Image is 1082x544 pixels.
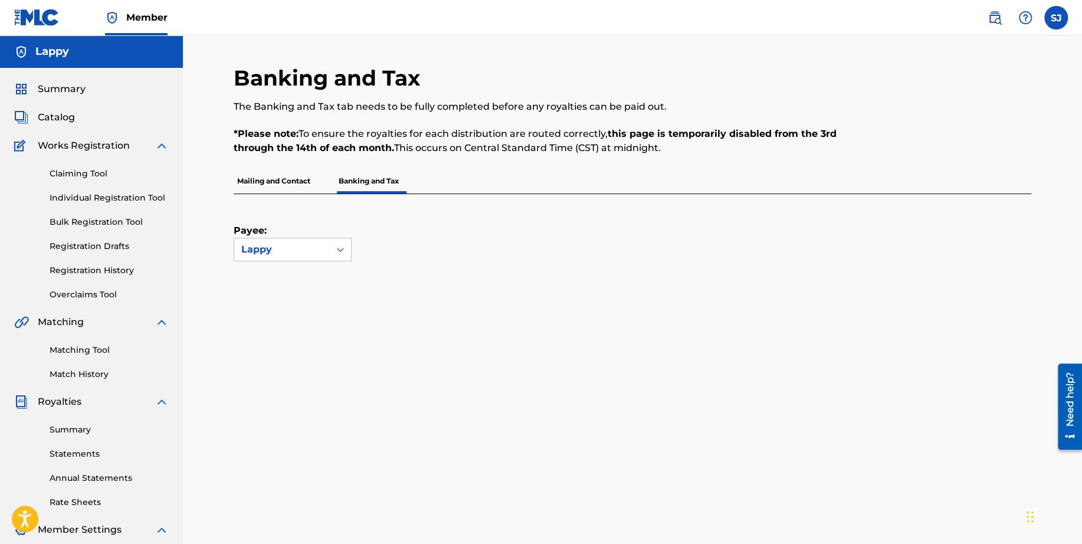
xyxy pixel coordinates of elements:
img: MLC Logo [14,9,60,26]
a: Bulk Registration Tool [50,216,169,228]
span: Royalties [38,395,81,409]
a: Registration Drafts [50,240,169,253]
a: Statements [50,448,169,460]
a: SummarySummary [14,82,86,96]
h5: Lappy [35,45,69,58]
img: Summary [14,82,28,96]
span: Catalog [38,110,75,124]
a: Public Search [983,6,1006,30]
p: To ensure the royalties for each distribution are routed correctly, This occurs on Central Standa... [234,127,848,155]
a: Individual Registration Tool [50,192,169,204]
img: Top Rightsholder [105,11,119,25]
a: Summary [50,424,169,436]
span: Works Registration [38,139,130,153]
img: help [1018,11,1032,25]
div: User Menu [1044,6,1068,30]
strong: *Please note: [234,128,299,139]
span: Summary [38,82,86,96]
img: expand [155,139,169,153]
a: Registration History [50,264,169,277]
img: expand [155,395,169,409]
div: 채팅 위젯 [1023,487,1082,544]
p: The Banking and Tax tab needs to be fully completed before any royalties can be paid out. [234,100,848,114]
img: Catalog [14,110,28,124]
img: search [988,11,1002,25]
a: Claiming Tool [50,168,169,180]
a: CatalogCatalog [14,110,75,124]
label: Payee: [234,224,293,238]
p: Mailing and Contact [234,169,314,194]
a: Overclaims Tool [50,289,169,301]
div: Help [1014,6,1037,30]
span: Matching [38,315,84,329]
h2: Banking and Tax [234,65,426,91]
a: Annual Statements [50,472,169,484]
span: Member Settings [38,523,122,537]
img: Works Registration [14,139,29,153]
a: Rate Sheets [50,496,169,509]
img: Member Settings [14,523,28,537]
img: expand [155,523,169,537]
iframe: Chat Widget [1023,487,1082,544]
img: Matching [14,315,29,329]
a: Match History [50,368,169,381]
div: 드래그 [1027,499,1034,535]
a: Matching Tool [50,344,169,356]
iframe: Resource Center [1049,359,1082,454]
iframe: Tipalti Iframe [234,300,1003,418]
p: Banking and Tax [335,169,402,194]
img: expand [155,315,169,329]
div: Lappy [241,242,323,257]
span: Member [126,11,168,24]
img: Accounts [14,45,28,59]
img: Royalties [14,395,28,409]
